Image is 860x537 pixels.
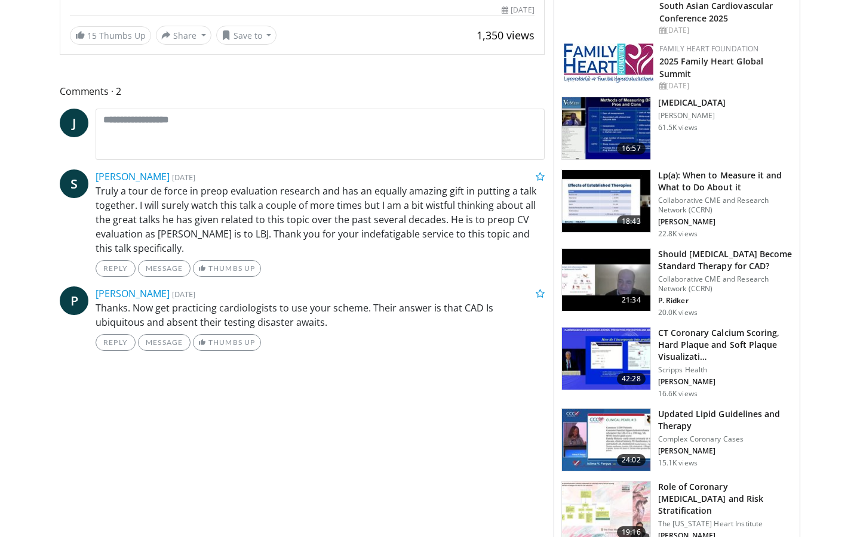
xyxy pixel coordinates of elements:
span: Comments 2 [60,84,545,99]
h3: Updated Lipid Guidelines and Therapy [658,408,793,432]
button: Share [156,26,211,45]
span: 1,350 views [477,28,535,42]
a: Reply [96,334,136,351]
div: [DATE] [659,81,790,91]
p: Truly a tour de force in preop evaluation research and has an equally amazing gift in putting a t... [96,184,545,255]
small: [DATE] [172,172,195,183]
h3: Should [MEDICAL_DATA] Become Standard Therapy for CAD? [658,248,793,272]
img: 7a20132b-96bf-405a-bedd-783937203c38.150x105_q85_crop-smart_upscale.jpg [562,170,650,232]
p: [PERSON_NAME] [658,446,793,456]
p: 22.8K views [658,229,698,239]
img: 77f671eb-9394-4acc-bc78-a9f077f94e00.150x105_q85_crop-smart_upscale.jpg [562,409,650,471]
small: [DATE] [172,289,195,300]
h3: [MEDICAL_DATA] [658,97,726,109]
span: 21:34 [617,294,646,306]
p: [PERSON_NAME] [658,111,726,121]
img: 4ea3ec1a-320e-4f01-b4eb-a8bc26375e8f.150x105_q85_crop-smart_upscale.jpg [562,328,650,390]
span: 18:43 [617,215,646,227]
a: Reply [96,260,136,277]
p: [PERSON_NAME] [658,377,793,387]
h3: Role of Coronary [MEDICAL_DATA] and Risk Stratification [658,481,793,517]
p: 16.6K views [658,389,698,399]
p: 15.1K views [658,458,698,468]
span: 16:57 [617,143,646,155]
a: J [60,109,88,137]
div: [DATE] [502,5,534,16]
a: 24:02 Updated Lipid Guidelines and Therapy Complex Coronary Cases [PERSON_NAME] 15.1K views [561,408,793,471]
button: Save to [216,26,277,45]
h3: Lp(a): When to Measure it and What to Do About it [658,169,793,193]
p: P. Ridker [658,296,793,305]
p: Collaborative CME and Research Network (CCRN) [658,196,793,215]
a: 18:43 Lp(a): When to Measure it and What to Do About it Collaborative CME and Research Network (C... [561,169,793,239]
p: 61.5K views [658,123,698,132]
a: S [60,169,88,198]
h3: CT Coronary Calcium Scoring, Hard Plaque and Soft Plaque Visualizati… [658,327,793,363]
a: 42:28 CT Coronary Calcium Scoring, Hard Plaque and Soft Plaque Visualizati… Scripps Health [PERSO... [561,327,793,399]
img: a92b9a22-396b-4790-a2bb-5028b5f4e720.150x105_q85_crop-smart_upscale.jpg [562,97,650,159]
p: Complex Coronary Cases [658,434,793,444]
span: 42:28 [617,373,646,385]
p: [PERSON_NAME] [658,217,793,227]
p: Thanks. Now get practicing cardiologists to use your scheme. Their answer is that CAD Is ubiquito... [96,301,545,329]
a: 2025 Family Heart Global Summit [659,55,763,79]
img: eb63832d-2f75-457d-8c1a-bbdc90eb409c.150x105_q85_crop-smart_upscale.jpg [562,249,650,311]
a: Message [138,334,191,351]
p: Scripps Health [658,365,793,375]
span: 24:02 [617,454,646,466]
a: Thumbs Up [193,334,260,351]
p: Collaborative CME and Research Network (CCRN) [658,274,793,294]
img: 96363db5-6b1b-407f-974b-715268b29f70.jpeg.150x105_q85_autocrop_double_scale_upscale_version-0.2.jpg [564,44,653,83]
a: Message [138,260,191,277]
a: 21:34 Should [MEDICAL_DATA] Become Standard Therapy for CAD? Collaborative CME and Research Netwo... [561,248,793,317]
span: 15 [87,30,97,41]
div: [DATE] [659,25,790,36]
a: 15 Thumbs Up [70,26,151,45]
p: 20.0K views [658,308,698,317]
a: [PERSON_NAME] [96,170,170,183]
p: The [US_STATE] Heart Institute [658,519,793,529]
a: Family Heart Foundation [659,44,759,54]
a: Thumbs Up [193,260,260,277]
a: [PERSON_NAME] [96,287,170,300]
a: 16:57 [MEDICAL_DATA] [PERSON_NAME] 61.5K views [561,97,793,160]
a: P [60,286,88,315]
